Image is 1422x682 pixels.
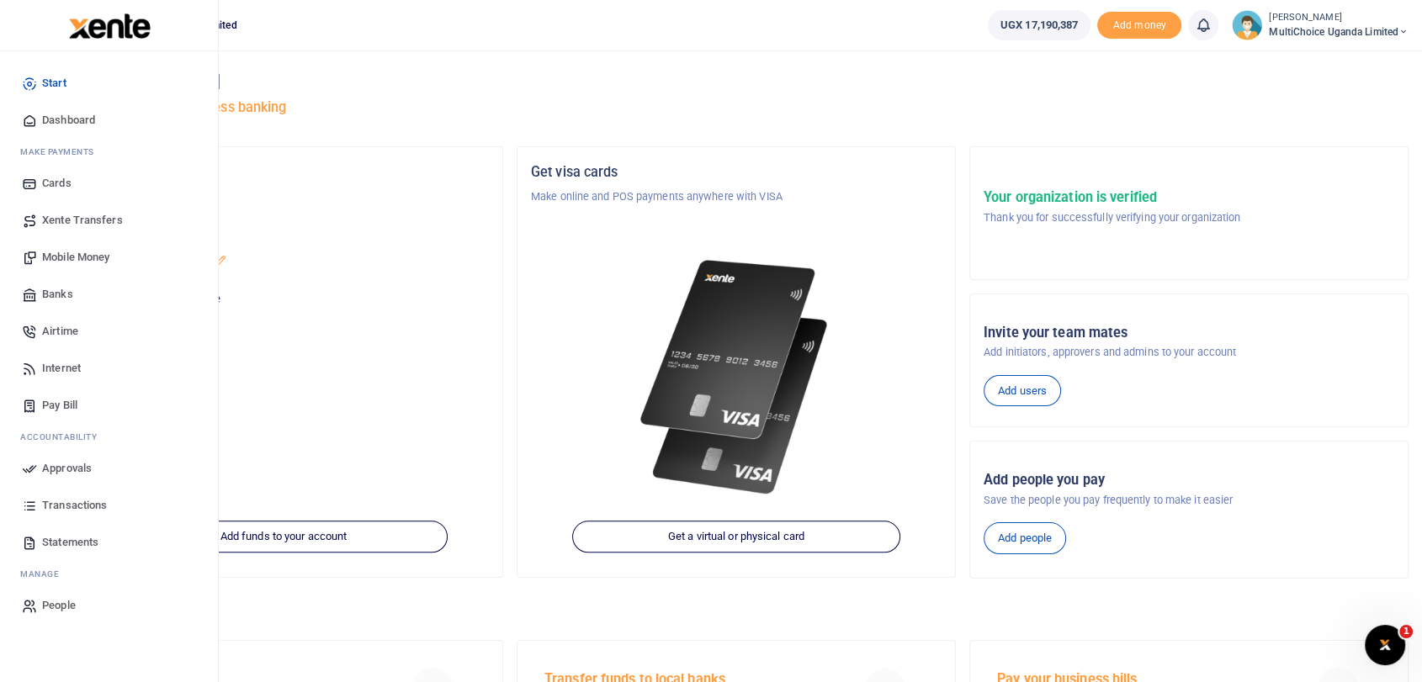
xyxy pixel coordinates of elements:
span: Banks [42,286,73,303]
li: M [13,139,204,165]
h5: Your organization is verified [984,189,1240,206]
a: Add money [1097,18,1181,30]
a: Statements [13,524,204,561]
span: Transactions [42,497,107,514]
span: Add money [1097,12,1181,40]
p: Thank you for successfully verifying your organization [984,209,1240,226]
span: Statements [42,534,98,551]
h4: Make a transaction [64,600,1409,618]
a: profile-user [PERSON_NAME] MultiChoice Uganda Limited [1232,10,1409,40]
h5: Welcome to better business banking [64,99,1409,116]
span: Mobile Money [42,249,109,266]
p: MultiChoice Uganda Limited [78,254,489,271]
span: People [42,597,76,614]
a: Dashboard [13,102,204,139]
li: Ac [13,424,204,450]
span: countability [33,431,97,443]
a: Add people [984,522,1066,554]
a: Airtime [13,313,204,350]
a: Banks [13,276,204,313]
p: Save the people you pay frequently to make it easier [984,492,1394,509]
p: MultiChoice Uganda Limited [78,188,489,205]
span: MultiChoice Uganda Limited [1269,24,1409,40]
small: [PERSON_NAME] [1269,11,1409,25]
a: Internet [13,350,204,387]
a: Mobile Money [13,239,204,276]
span: Approvals [42,460,92,477]
a: Add funds to your account [119,521,448,553]
h5: UGX 17,190,387 [78,312,489,329]
span: Start [42,75,66,92]
h5: Add people you pay [984,472,1394,489]
h5: Organization [78,164,489,181]
p: Make online and POS payments anywhere with VISA [531,188,942,205]
a: Xente Transfers [13,202,204,239]
h5: Account [78,229,489,246]
span: Dashboard [42,112,95,129]
span: Xente Transfers [42,212,123,229]
img: logo-large [69,13,151,39]
a: logo-small logo-large logo-large [67,19,151,31]
a: Add users [984,375,1061,407]
a: UGX 17,190,387 [988,10,1090,40]
a: Start [13,65,204,102]
span: Cards [42,175,72,192]
img: profile-user [1232,10,1262,40]
a: People [13,587,204,624]
span: 1 [1399,625,1413,638]
h5: Invite your team mates [984,325,1394,341]
span: Internet [42,360,81,377]
span: ake Payments [29,145,94,158]
span: UGX 17,190,387 [1000,17,1078,34]
a: Pay Bill [13,387,204,424]
img: xente-_physical_cards.png [634,246,839,510]
li: M [13,561,204,587]
span: Airtime [42,323,78,340]
li: Toup your wallet [1097,12,1181,40]
h4: Hello [PERSON_NAME] [64,72,1409,91]
li: Wallet ballance [981,10,1097,40]
a: Cards [13,165,204,202]
a: Approvals [13,450,204,487]
span: Pay Bill [42,397,77,414]
p: Add initiators, approvers and admins to your account [984,344,1394,361]
h5: Get visa cards [531,164,942,181]
iframe: Intercom live chat [1365,625,1405,665]
p: Your current account balance [78,291,489,308]
span: anage [29,568,60,580]
a: Transactions [13,487,204,524]
a: Get a virtual or physical card [572,521,900,553]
